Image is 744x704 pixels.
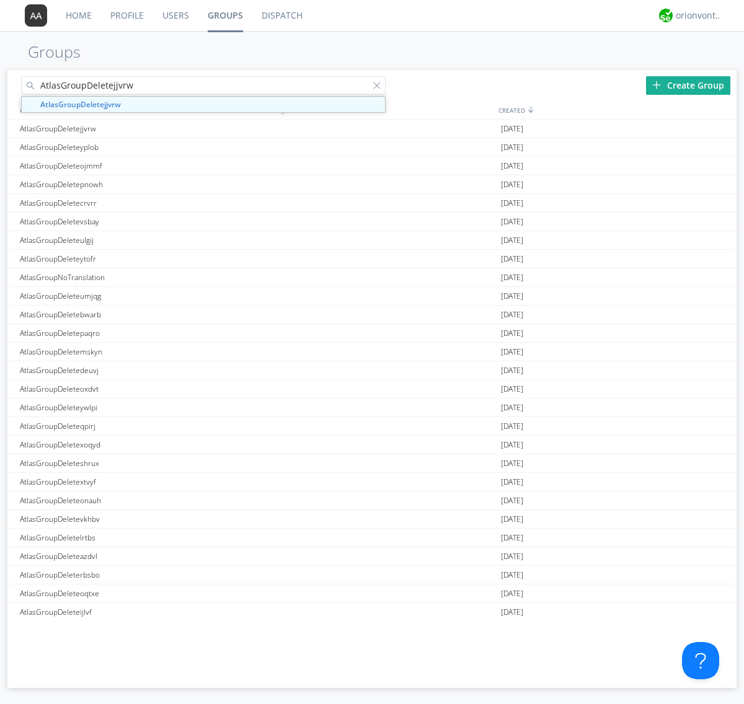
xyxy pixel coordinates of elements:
span: [DATE] [501,194,523,213]
span: [DATE] [501,584,523,603]
span: [DATE] [501,491,523,510]
strong: AtlasGroupDeletejjvrw [40,99,121,110]
a: AtlasGroupDeleteqpirj[DATE] [7,417,737,436]
div: AtlasGroupDeletepnowh [17,175,255,193]
span: [DATE] [501,603,523,622]
span: [DATE] [501,231,523,250]
a: AtlasGroupDeleteoqtxe[DATE] [7,584,737,603]
div: AtlasGroupDeleteoxdvt [17,380,255,398]
span: [DATE] [501,510,523,529]
img: 29d36aed6fa347d5a1537e7736e6aa13 [659,9,673,22]
a: AtlasGroupDeletepaqro[DATE] [7,324,737,343]
a: AtlasGroupDeleteulgij[DATE] [7,231,737,250]
div: AtlasGroupDeletebwarb [17,306,255,323]
div: AtlasGroupDeletejjvrw [17,120,255,138]
a: AtlasGroupDeletebwarb[DATE] [7,306,737,324]
div: AtlasGroupDeleteojmmf [17,157,255,175]
span: [DATE] [501,287,523,306]
input: Search groups [21,76,386,95]
div: AtlasGroupDeletedeuvj [17,361,255,379]
div: GROUPS [17,101,252,119]
span: [DATE] [501,157,523,175]
div: AtlasGroupDeleteazdvl [17,547,255,565]
div: AtlasGroupDeletecrvrr [17,194,255,212]
a: AtlasGroupDeleteytofr[DATE] [7,250,737,268]
span: [DATE] [501,473,523,491]
a: AtlasGroupDeleteazdvl[DATE] [7,547,737,566]
div: CREATED [495,101,737,119]
span: [DATE] [501,120,523,138]
span: [DATE] [501,547,523,566]
div: AtlasGroupDeleterbsbo [17,566,255,584]
a: AtlasGroupDeleteijlvf[DATE] [7,603,737,622]
img: 373638.png [25,4,47,27]
div: AtlasGroupDeletextvyf [17,473,255,491]
span: [DATE] [501,138,523,157]
div: AtlasGroupNoTranslation [17,268,255,286]
span: [DATE] [501,361,523,380]
div: AtlasGroupDeletevsbay [17,213,255,231]
span: [DATE] [501,529,523,547]
div: AtlasGroupDeletevkhbv [17,510,255,528]
a: AtlasGroupDeleteojmmf[DATE] [7,157,737,175]
div: AtlasGroupDeleteulgij [17,231,255,249]
a: AtlasGroupDeletevkhbv[DATE] [7,510,737,529]
span: [DATE] [501,380,523,398]
a: AtlasGroupDeleteywlpi[DATE] [7,398,737,417]
span: [DATE] [501,213,523,231]
div: AtlasGroupDeleteytofr [17,250,255,268]
a: AtlasGroupDeletecrvrr[DATE] [7,194,737,213]
a: AtlasGroupDeletepnowh[DATE] [7,175,737,194]
span: [DATE] [501,454,523,473]
span: [DATE] [501,343,523,361]
a: AtlasGroupDeleteyplob[DATE] [7,138,737,157]
div: orionvontas+atlas+automation+org2 [676,9,722,22]
a: AtlasGroupNoTranslation[DATE] [7,268,737,287]
div: AtlasGroupDeletepaqro [17,324,255,342]
div: AtlasGroupDeleteoqtxe [17,584,255,602]
img: plus.svg [652,81,661,89]
div: AtlasGroupDeleteumjqg [17,287,255,305]
div: AtlasGroupDeleteywlpi [17,398,255,416]
a: AtlasGroupDeletedeuvj[DATE] [7,361,737,380]
div: Create Group [646,76,730,95]
a: AtlasGroupDeletejjvrw[DATE] [7,120,737,138]
a: AtlasGroupDeleteonauh[DATE] [7,491,737,510]
div: AtlasGroupDeletemskyn [17,343,255,361]
a: AtlasGroupDeletevsbay[DATE] [7,213,737,231]
span: [DATE] [501,306,523,324]
div: AtlasGroupDeletexoqyd [17,436,255,454]
a: AtlasGroupDeleteoxdvt[DATE] [7,380,737,398]
div: AtlasGroupDeleteyplob [17,138,255,156]
span: [DATE] [501,268,523,287]
span: [DATE] [501,324,523,343]
span: [DATE] [501,398,523,417]
span: [DATE] [501,436,523,454]
a: AtlasGroupDeletextvyf[DATE] [7,473,737,491]
div: AtlasGroupDeleteshrux [17,454,255,472]
a: AtlasGroupDeleterbsbo[DATE] [7,566,737,584]
span: [DATE] [501,566,523,584]
a: AtlasGroupDeletemskyn[DATE] [7,343,737,361]
a: AtlasGroupDeletelrtbs[DATE] [7,529,737,547]
a: AtlasGroupDeleteshrux[DATE] [7,454,737,473]
span: [DATE] [501,175,523,194]
a: AtlasGroupDeletexoqyd[DATE] [7,436,737,454]
iframe: Toggle Customer Support [682,642,719,679]
span: [DATE] [501,250,523,268]
div: AtlasGroupDeletelrtbs [17,529,255,547]
a: AtlasGroupDeleteumjqg[DATE] [7,287,737,306]
div: AtlasGroupDeleteqpirj [17,417,255,435]
div: AtlasGroupDeleteijlvf [17,603,255,621]
div: AtlasGroupDeleteonauh [17,491,255,509]
span: [DATE] [501,417,523,436]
